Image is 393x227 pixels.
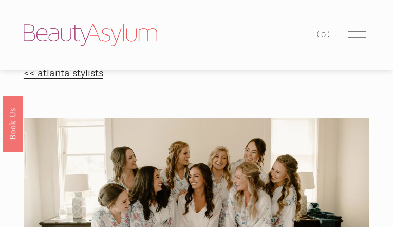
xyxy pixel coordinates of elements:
[24,24,157,46] img: Beauty Asylum | Bridal Hair &amp; Makeup Charlotte &amp; Atlanta
[3,95,23,151] a: Book Us
[317,28,331,42] a: (0)
[328,30,332,39] span: )
[321,30,328,39] span: 0
[317,30,321,39] span: (
[24,67,103,79] a: << atlanta stylists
